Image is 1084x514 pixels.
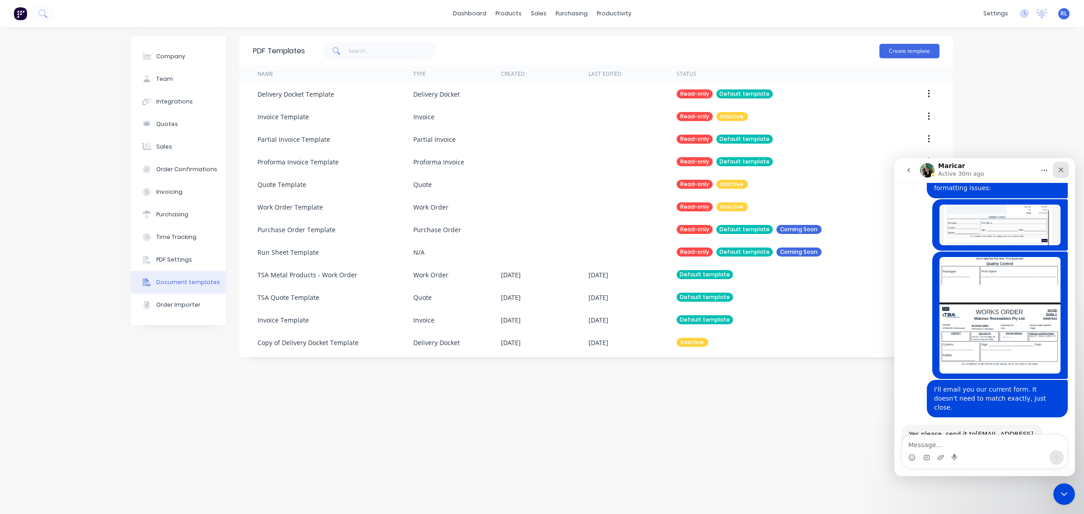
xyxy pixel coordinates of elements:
button: Invoicing [131,181,226,203]
div: Invoice Template [257,315,309,325]
div: Invoice [413,315,435,325]
button: PDF Settings [131,248,226,271]
iframe: Intercom live chat [894,158,1075,476]
div: Quote [413,180,432,189]
div: Read-only [677,157,713,166]
div: Inactive [716,112,748,121]
div: Default template [716,225,773,234]
div: purchasing [551,7,592,20]
div: settings [979,7,1013,20]
div: [DATE] [501,270,521,280]
div: Default template [716,135,773,144]
div: Quote Template [257,180,306,189]
div: Default template [677,270,733,279]
div: Default template [716,248,773,257]
div: [DATE] [589,338,608,347]
div: [DATE] [589,315,608,325]
div: Name [257,70,273,78]
div: Read-only [677,112,713,121]
div: Quote [413,293,432,302]
div: Order Importer [156,301,201,309]
div: Purchasing [156,210,188,219]
div: Proforma Invoice [413,157,464,167]
button: Purchasing [131,203,226,226]
div: Delivery Docket Template [257,89,334,99]
div: [DATE] [589,270,608,280]
button: Integrations [131,90,226,113]
button: Company [131,45,226,68]
div: Type [413,70,426,78]
div: Invoice [413,112,435,121]
div: Team [156,75,173,83]
div: Delivery Docket [413,338,460,347]
div: Inactive [677,338,708,347]
div: TSA Metal Products - Work Order [257,270,357,280]
div: Inactive [716,180,748,189]
img: Factory [14,7,27,20]
div: N/A [413,248,425,257]
div: Work Order [413,270,449,280]
div: Coming Soon [776,248,822,257]
button: Time Tracking [131,226,226,248]
span: RL [1061,9,1067,18]
div: Document templates [156,278,220,286]
input: Search... [348,42,436,60]
div: Read-only [677,225,713,234]
button: Quotes [131,113,226,136]
div: Partial Invoice [413,135,456,144]
div: Read-only [677,180,713,189]
div: Company [156,52,185,61]
div: Coming Soon [776,225,822,234]
div: Integrations [156,98,193,106]
div: Run Sheet Template [257,248,319,257]
div: Sales [156,143,172,151]
div: Read-only [677,135,713,144]
div: Order Confirmations [156,165,217,173]
div: Last Edited [589,70,621,78]
div: Read-only [677,202,713,211]
button: Document templates [131,271,226,294]
div: Default template [677,293,733,302]
button: Create template [879,44,939,58]
div: productivity [592,7,636,20]
iframe: Intercom live chat [1053,483,1075,505]
div: Work Order [413,202,449,212]
div: Inactive [716,202,748,211]
div: Invoicing [156,188,182,196]
div: Default template [677,315,733,324]
div: Status [677,70,696,78]
div: Read-only [677,248,713,257]
div: PDF Templates [253,46,305,56]
button: Order Importer [131,294,226,316]
div: Work Order Template [257,202,323,212]
div: Copy of Delivery Docket Template [257,338,359,347]
button: Order Confirmations [131,158,226,181]
div: Purchase Order [413,225,461,234]
div: Partial Invoice Template [257,135,330,144]
div: [DATE] [501,315,521,325]
button: Team [131,68,226,90]
div: Default template [716,157,773,166]
div: [DATE] [501,338,521,347]
a: dashboard [449,7,491,20]
div: sales [526,7,551,20]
